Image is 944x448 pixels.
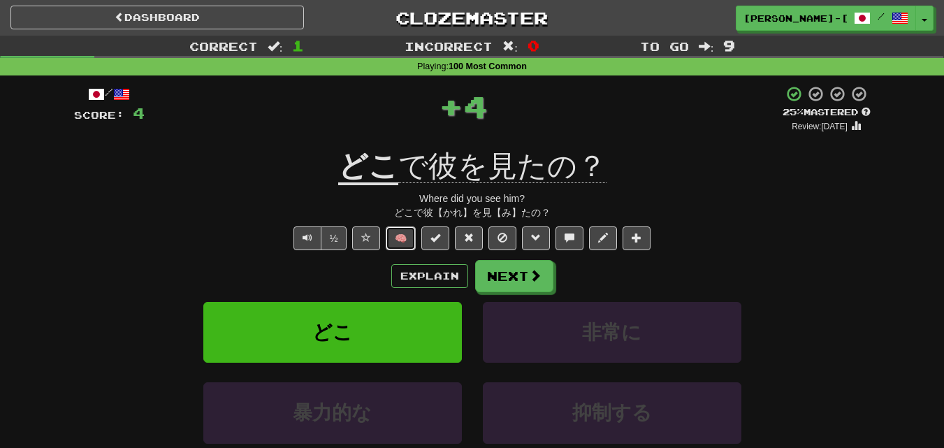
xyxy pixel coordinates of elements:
[133,104,145,122] span: 4
[522,226,550,250] button: Grammar (alt+g)
[391,264,468,288] button: Explain
[582,321,641,343] span: 非常に
[792,122,848,131] small: Review: [DATE]
[483,302,741,363] button: 非常に
[292,37,304,54] span: 1
[268,41,283,52] span: :
[640,39,689,53] span: To go
[291,226,347,250] div: Text-to-speech controls
[293,402,372,424] span: 暴力的な
[421,226,449,250] button: Set this sentence to 100% Mastered (alt+m)
[325,6,618,30] a: Clozemaster
[455,226,483,250] button: Reset to 0% Mastered (alt+r)
[398,150,607,183] span: で彼を見たの？
[743,12,847,24] span: [PERSON_NAME]-[PERSON_NAME]
[783,106,804,117] span: 25 %
[293,226,321,250] button: Play sentence audio (ctl+space)
[783,106,871,119] div: Mastered
[189,39,258,53] span: Correct
[463,89,488,124] span: 4
[321,226,347,250] button: ½
[74,109,124,121] span: Score:
[74,192,871,205] div: Where did you see him?
[488,226,516,250] button: Ignore sentence (alt+i)
[352,226,380,250] button: Favorite sentence (alt+f)
[386,226,416,250] button: 🧠
[878,11,885,21] span: /
[723,37,735,54] span: 9
[699,41,714,52] span: :
[736,6,916,31] a: [PERSON_NAME]-[PERSON_NAME] /
[203,382,462,443] button: 暴力的な
[528,37,539,54] span: 0
[589,226,617,250] button: Edit sentence (alt+d)
[10,6,304,29] a: Dashboard
[203,302,462,363] button: どこ
[312,321,353,343] span: どこ
[74,85,145,103] div: /
[449,62,527,71] strong: 100 Most Common
[483,382,741,443] button: 抑制する
[555,226,583,250] button: Discuss sentence (alt+u)
[439,85,463,127] span: +
[623,226,651,250] button: Add to collection (alt+a)
[338,150,398,185] u: どこ
[74,205,871,219] div: どこで彼【かれ】を見【み】たの？
[502,41,518,52] span: :
[572,402,652,424] span: 抑制する
[405,39,493,53] span: Incorrect
[475,260,553,292] button: Next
